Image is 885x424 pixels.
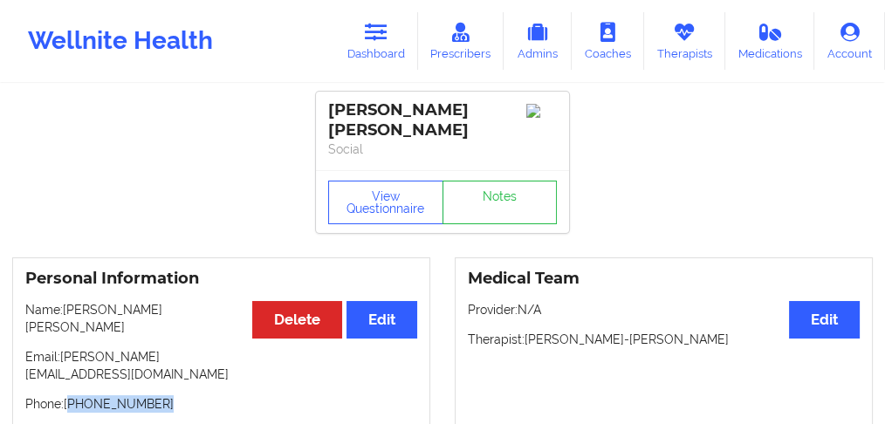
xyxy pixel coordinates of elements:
[725,12,815,70] a: Medications
[334,12,418,70] a: Dashboard
[814,12,885,70] a: Account
[504,12,572,70] a: Admins
[328,181,443,224] button: View Questionnaire
[644,12,725,70] a: Therapists
[468,269,860,289] h3: Medical Team
[25,301,417,336] p: Name: [PERSON_NAME] [PERSON_NAME]
[328,140,557,158] p: Social
[328,100,557,140] div: [PERSON_NAME] [PERSON_NAME]
[442,181,558,224] a: Notes
[789,301,860,339] button: Edit
[25,395,417,413] p: Phone: [PHONE_NUMBER]
[418,12,504,70] a: Prescribers
[346,301,417,339] button: Edit
[25,348,417,383] p: Email: [PERSON_NAME][EMAIL_ADDRESS][DOMAIN_NAME]
[526,104,557,118] img: Image%2Fplaceholer-image.png
[572,12,644,70] a: Coaches
[468,301,860,318] p: Provider: N/A
[468,331,860,348] p: Therapist: [PERSON_NAME]-[PERSON_NAME]
[25,269,417,289] h3: Personal Information
[252,301,342,339] button: Delete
